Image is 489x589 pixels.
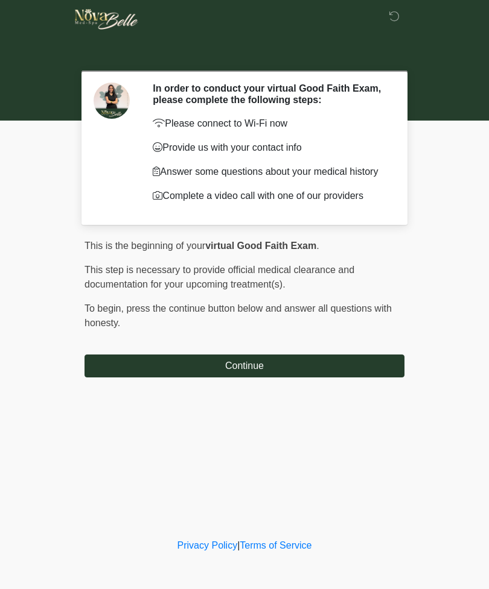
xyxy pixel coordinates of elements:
p: Answer some questions about your medical history [153,165,386,179]
img: Novabelle medspa Logo [72,9,141,30]
h1: ‎ ‎ [75,43,414,66]
button: Continue [85,354,404,377]
a: | [237,540,240,550]
a: Privacy Policy [177,540,238,550]
h2: In order to conduct your virtual Good Faith Exam, please complete the following steps: [153,83,386,106]
span: . [316,241,319,251]
p: Please connect to Wi-Fi now [153,116,386,131]
span: press the continue button below and answer all questions with honesty. [85,303,392,328]
span: To begin, [85,303,126,313]
p: Provide us with your contact info [153,140,386,155]
span: This step is necessary to provide official medical clearance and documentation for your upcoming ... [85,265,354,289]
strong: virtual Good Faith Exam [205,241,316,251]
p: Complete a video call with one of our providers [153,189,386,203]
img: Agent Avatar [94,83,130,119]
span: This is the beginning of your [85,241,205,251]
a: Terms of Service [240,540,312,550]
